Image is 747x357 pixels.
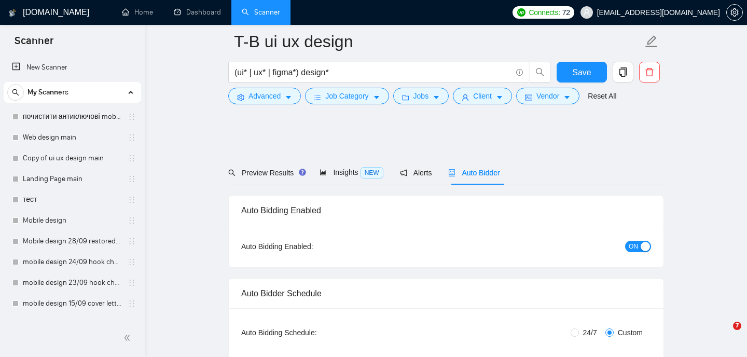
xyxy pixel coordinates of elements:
span: 72 [562,7,570,18]
span: edit [645,35,658,48]
span: setting [237,93,244,101]
span: notification [400,169,407,176]
button: search [7,84,24,101]
span: folder [402,93,409,101]
button: copy [613,62,633,83]
span: Advanced [248,90,281,102]
iframe: Intercom live chat [712,322,737,347]
span: Job Category [325,90,368,102]
a: mobile design 15/09 cover letter another first part [23,293,121,314]
button: Save [557,62,607,83]
div: Auto Bidding Enabled: [241,241,378,252]
span: holder [128,154,136,162]
button: settingAdvancedcaret-down [228,88,301,104]
input: Search Freelance Jobs... [234,66,511,79]
span: info-circle [516,69,523,76]
span: search [8,89,23,96]
span: Scanner [6,33,62,55]
span: setting [727,8,742,17]
button: setting [726,4,743,21]
span: caret-down [285,93,292,101]
button: folderJobscaret-down [393,88,449,104]
span: holder [128,299,136,308]
button: barsJob Categorycaret-down [305,88,389,104]
a: SaaS 23/09 changed hook [23,314,121,335]
img: logo [9,5,16,21]
span: Alerts [400,169,432,177]
a: dashboardDashboard [174,8,221,17]
span: holder [128,216,136,225]
span: holder [128,175,136,183]
span: holder [128,113,136,121]
div: Auto Bidding Enabled [241,196,651,225]
span: 7 [733,322,741,330]
span: ON [629,241,638,252]
a: Mobile design [23,210,121,231]
span: double-left [123,333,134,343]
input: Scanner name... [234,29,643,54]
a: Landing Page main [23,169,121,189]
a: setting [726,8,743,17]
button: userClientcaret-down [453,88,512,104]
span: robot [448,169,455,176]
span: Preview Results [228,169,303,177]
span: holder [128,237,136,245]
span: holder [128,196,136,204]
span: user [583,9,590,16]
button: delete [639,62,660,83]
div: Auto Bidder Schedule [241,279,651,308]
span: Jobs [413,90,429,102]
span: area-chart [320,169,327,176]
span: Save [572,66,591,79]
a: Mobile design 28/09 restored to first version [23,231,121,252]
span: holder [128,258,136,266]
span: 24/7 [579,327,601,338]
span: Auto Bidder [448,169,500,177]
button: search [530,62,550,83]
span: copy [613,67,633,77]
a: Reset All [588,90,616,102]
span: bars [314,93,321,101]
a: тест [23,189,121,210]
span: Client [473,90,492,102]
span: Connects: [529,7,560,18]
a: почистити антиключові mobile design main [23,106,121,127]
div: Tooltip anchor [298,168,307,177]
span: Vendor [536,90,559,102]
span: NEW [361,167,383,178]
span: holder [128,279,136,287]
a: Web design main [23,127,121,148]
span: caret-down [373,93,380,101]
span: holder [128,133,136,142]
span: My Scanners [27,82,68,103]
span: search [228,169,236,176]
span: user [462,93,469,101]
a: mobile design 23/09 hook changed [23,272,121,293]
a: searchScanner [242,8,280,17]
span: idcard [525,93,532,101]
span: Custom [614,327,647,338]
a: mobile design 24/09 hook changed [23,252,121,272]
button: idcardVendorcaret-down [516,88,579,104]
span: caret-down [433,93,440,101]
span: delete [640,67,659,77]
li: New Scanner [4,57,141,78]
a: New Scanner [12,57,133,78]
img: upwork-logo.png [517,8,525,17]
span: caret-down [496,93,503,101]
span: search [530,67,550,77]
a: Copy of ui ux design main [23,148,121,169]
span: caret-down [563,93,571,101]
span: Insights [320,168,383,176]
div: Auto Bidding Schedule: [241,327,378,338]
a: homeHome [122,8,153,17]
